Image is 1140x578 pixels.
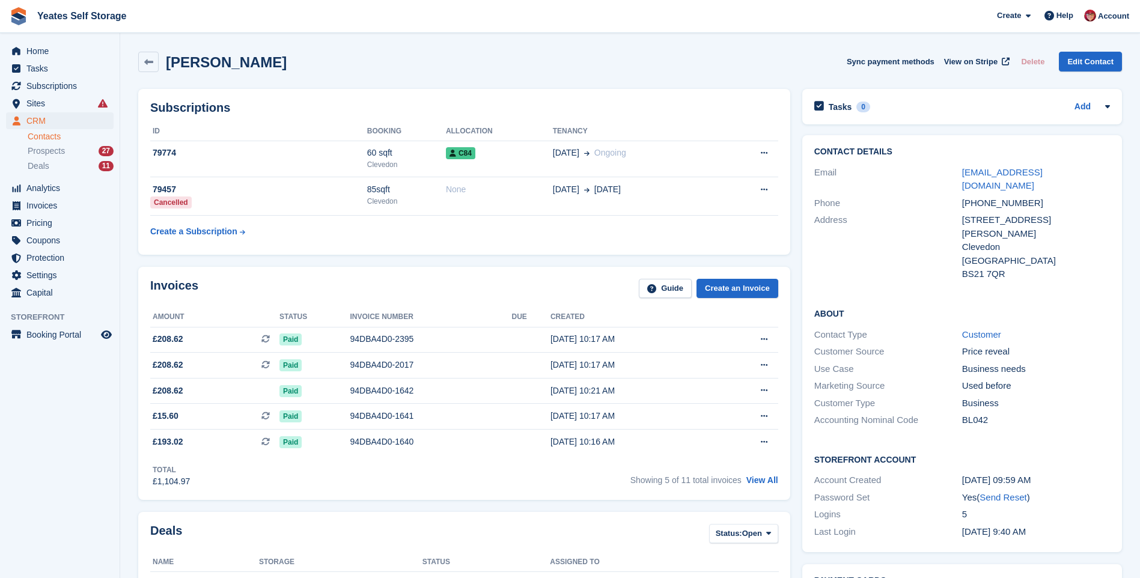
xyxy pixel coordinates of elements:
[962,397,1110,410] div: Business
[962,491,1110,505] div: Yes
[26,326,99,343] span: Booking Portal
[6,95,114,112] a: menu
[150,196,192,208] div: Cancelled
[166,54,287,70] h2: [PERSON_NAME]
[279,308,350,327] th: Status
[856,102,870,112] div: 0
[944,56,998,68] span: View on Stripe
[26,95,99,112] span: Sites
[962,473,1110,487] div: [DATE] 09:59 AM
[26,284,99,301] span: Capital
[150,122,367,141] th: ID
[814,379,962,393] div: Marketing Source
[939,52,1012,71] a: View on Stripe
[742,528,762,540] span: Open
[259,553,422,572] th: Storage
[696,279,778,299] a: Create an Invoice
[350,436,511,448] div: 94DBA4D0-1640
[150,221,245,243] a: Create a Subscription
[962,413,1110,427] div: BL042
[26,180,99,196] span: Analytics
[99,161,114,171] div: 11
[6,197,114,214] a: menu
[1084,10,1096,22] img: Wendie Tanner
[422,553,550,572] th: Status
[550,308,714,327] th: Created
[814,453,1110,465] h2: Storefront Account
[814,328,962,342] div: Contact Type
[550,385,714,397] div: [DATE] 10:21 AM
[553,122,721,141] th: Tenancy
[550,436,714,448] div: [DATE] 10:16 AM
[6,43,114,59] a: menu
[1059,52,1122,71] a: Edit Contact
[26,214,99,231] span: Pricing
[962,508,1110,522] div: 5
[550,333,714,345] div: [DATE] 10:17 AM
[28,160,114,172] a: Deals 11
[814,362,962,376] div: Use Case
[829,102,852,112] h2: Tasks
[350,385,511,397] div: 94DBA4D0-1642
[512,308,550,327] th: Due
[153,359,183,371] span: £208.62
[26,232,99,249] span: Coupons
[6,60,114,77] a: menu
[639,279,692,299] a: Guide
[1098,10,1129,22] span: Account
[1074,100,1091,114] a: Add
[716,528,742,540] span: Status:
[997,10,1021,22] span: Create
[99,327,114,342] a: Preview store
[367,159,446,170] div: Clevedon
[367,183,446,196] div: 85sqft
[1056,10,1073,22] span: Help
[814,413,962,427] div: Accounting Nominal Code
[814,473,962,487] div: Account Created
[6,180,114,196] a: menu
[446,183,553,196] div: None
[150,553,259,572] th: Name
[814,213,962,281] div: Address
[446,122,553,141] th: Allocation
[26,267,99,284] span: Settings
[150,524,182,546] h2: Deals
[279,359,302,371] span: Paid
[962,379,1110,393] div: Used before
[962,526,1026,537] time: 2025-03-30 08:40:23 UTC
[26,249,99,266] span: Protection
[746,475,778,485] a: View All
[350,308,511,327] th: Invoice number
[279,333,302,345] span: Paid
[150,308,279,327] th: Amount
[350,333,511,345] div: 94DBA4D0-2395
[814,491,962,505] div: Password Set
[350,359,511,371] div: 94DBA4D0-2017
[150,147,367,159] div: 79774
[153,436,183,448] span: £193.02
[446,147,475,159] span: C84
[962,167,1043,191] a: [EMAIL_ADDRESS][DOMAIN_NAME]
[279,385,302,397] span: Paid
[26,78,99,94] span: Subscriptions
[28,145,65,157] span: Prospects
[550,410,714,422] div: [DATE] 10:17 AM
[6,112,114,129] a: menu
[553,147,579,159] span: [DATE]
[32,6,132,26] a: Yeates Self Storage
[99,146,114,156] div: 27
[962,345,1110,359] div: Price reveal
[350,410,511,422] div: 94DBA4D0-1641
[962,254,1110,268] div: [GEOGRAPHIC_DATA]
[279,436,302,448] span: Paid
[550,553,778,572] th: Assigned to
[6,232,114,249] a: menu
[550,359,714,371] div: [DATE] 10:17 AM
[150,225,237,238] div: Create a Subscription
[153,410,178,422] span: £15.60
[153,333,183,345] span: £208.62
[10,7,28,25] img: stora-icon-8386f47178a22dfd0bd8f6a31ec36ba5ce8667c1dd55bd0f319d3a0aa187defe.svg
[553,183,579,196] span: [DATE]
[709,524,778,544] button: Status: Open
[962,362,1110,376] div: Business needs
